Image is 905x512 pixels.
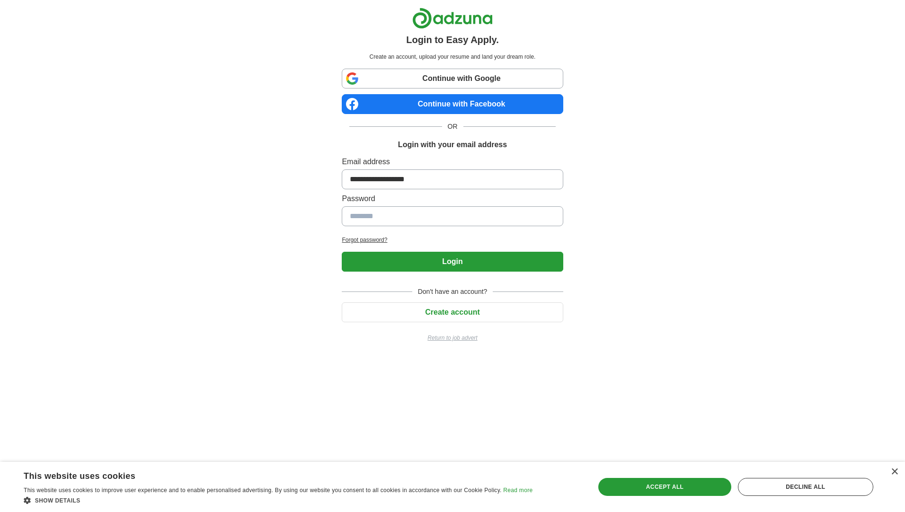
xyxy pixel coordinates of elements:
[598,478,731,496] div: Accept all
[412,287,493,297] span: Don't have an account?
[738,478,873,496] div: Decline all
[891,468,898,476] div: Close
[406,33,499,47] h1: Login to Easy Apply.
[342,334,563,342] a: Return to job advert
[344,53,561,61] p: Create an account, upload your resume and land your dream role.
[35,497,80,504] span: Show details
[24,487,502,494] span: This website uses cookies to improve user experience and to enable personalised advertising. By u...
[503,487,532,494] a: Read more, opens a new window
[24,468,509,482] div: This website uses cookies
[342,69,563,88] a: Continue with Google
[342,193,563,204] label: Password
[342,94,563,114] a: Continue with Facebook
[342,156,563,168] label: Email address
[342,252,563,272] button: Login
[24,495,532,505] div: Show details
[442,122,463,132] span: OR
[412,8,493,29] img: Adzuna logo
[342,302,563,322] button: Create account
[342,308,563,316] a: Create account
[342,236,563,244] a: Forgot password?
[398,139,507,150] h1: Login with your email address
